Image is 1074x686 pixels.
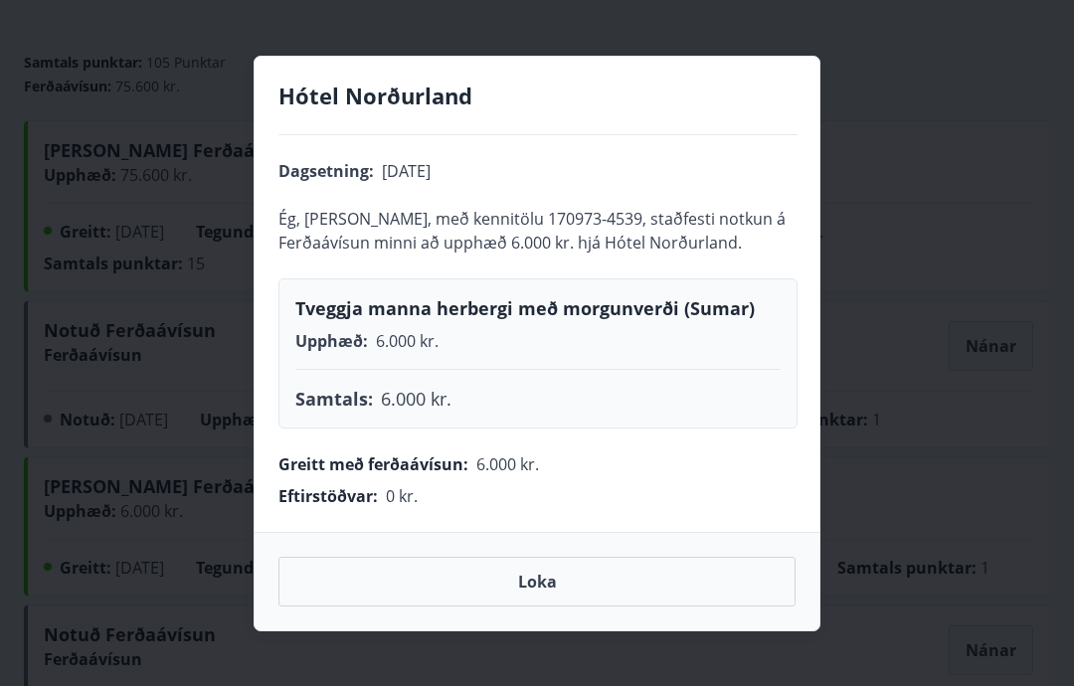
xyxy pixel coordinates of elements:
button: Loka [278,557,796,606]
span: 0 kr. [386,485,418,507]
span: Upphæð : [295,330,368,352]
span: Dagsetning : [278,160,374,182]
span: [DATE] [382,160,431,182]
span: Loka [518,571,557,593]
span: Ég, [PERSON_NAME], með kennitölu 170973-4539, staðfesti notkun á Ferðaávísun minni að upphæð 6.00... [278,208,786,254]
h4: Hótel Norðurland [278,81,798,110]
span: 6.000 kr. [376,330,439,352]
span: Tveggja manna herbergi með morgunverði (Sumar) [295,296,755,320]
span: Greitt með ferðaávísun : [278,453,468,475]
span: 6.000 kr. [381,387,451,411]
span: Samtals : [295,387,373,411]
span: 6.000 kr. [476,453,539,475]
span: Eftirstöðvar : [278,485,378,507]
